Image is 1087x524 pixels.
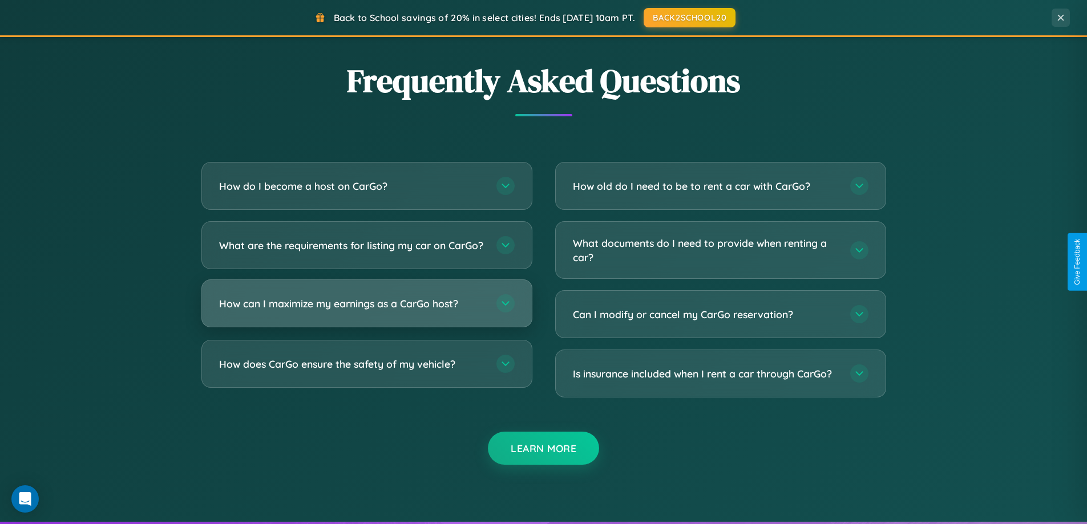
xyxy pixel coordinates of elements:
span: Back to School savings of 20% in select cities! Ends [DATE] 10am PT. [334,12,635,23]
h3: Is insurance included when I rent a car through CarGo? [573,367,839,381]
h3: Can I modify or cancel my CarGo reservation? [573,307,839,322]
h3: How does CarGo ensure the safety of my vehicle? [219,357,485,371]
h3: What are the requirements for listing my car on CarGo? [219,238,485,253]
button: BACK2SCHOOL20 [644,8,736,27]
button: Learn More [488,432,599,465]
h2: Frequently Asked Questions [201,59,886,103]
h3: How old do I need to be to rent a car with CarGo? [573,179,839,193]
h3: How can I maximize my earnings as a CarGo host? [219,296,485,311]
h3: How do I become a host on CarGo? [219,179,485,193]
h3: What documents do I need to provide when renting a car? [573,236,839,264]
div: Give Feedback [1073,239,1081,285]
div: Open Intercom Messenger [11,485,39,513]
